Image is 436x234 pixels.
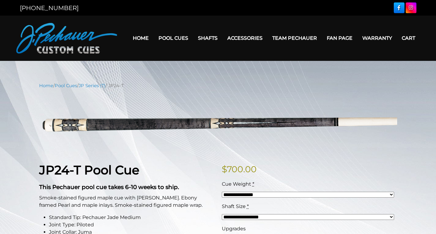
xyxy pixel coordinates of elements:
[247,203,249,209] abbr: required
[322,30,357,46] a: Fan Page
[39,162,139,177] strong: JP24-T Pool Cue
[39,83,53,88] a: Home
[357,30,397,46] a: Warranty
[222,203,246,209] span: Shaft Size
[252,181,254,187] abbr: required
[79,83,106,88] a: JP Series (T)
[267,30,322,46] a: Team Pechauer
[222,30,267,46] a: Accessories
[222,164,227,174] span: $
[193,30,222,46] a: Shafts
[154,30,193,46] a: Pool Cues
[16,23,117,54] img: Pechauer Custom Cues
[20,4,79,12] a: [PHONE_NUMBER]
[128,30,154,46] a: Home
[222,226,246,232] span: Upgrades
[222,181,251,187] span: Cue Weight
[222,164,257,174] bdi: 700.00
[49,214,214,221] li: Standard Tip: Pechauer Jade Medium
[397,30,420,46] a: Cart
[39,184,179,191] strong: This Pechauer pool cue takes 6-10 weeks to ship.
[55,83,77,88] a: Pool Cues
[49,221,214,228] li: Joint Type: Piloted
[39,194,214,209] p: Smoke-stained figured maple cue with [PERSON_NAME]. Ebony framed Pearl and maple inlays. Smoke-st...
[39,94,397,153] img: jp24-T.png
[39,82,397,89] nav: Breadcrumb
